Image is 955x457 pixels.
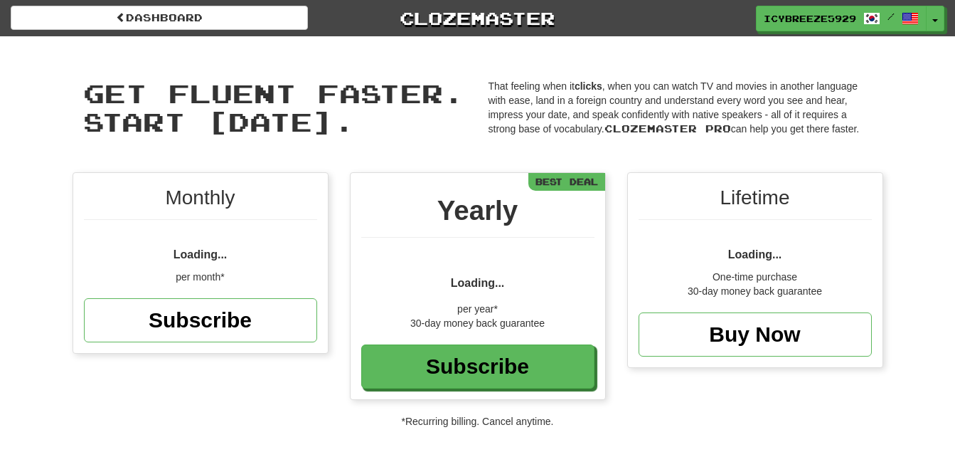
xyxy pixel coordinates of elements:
div: Best Deal [528,173,605,191]
span: Loading... [174,248,228,261]
div: One-time purchase [639,270,872,284]
span: Clozemaster Pro [604,122,731,135]
a: Subscribe [361,345,594,389]
a: IcyBreeze5929 / [756,6,927,31]
p: That feeling when it , when you can watch TV and movies in another language with ease, land in a ... [489,79,873,136]
div: per year* [361,302,594,316]
a: Subscribe [84,298,317,342]
span: Get fluent faster. Start [DATE]. [83,78,464,137]
span: IcyBreeze5929 [764,12,856,25]
strong: clicks [575,80,602,92]
a: Buy Now [639,312,872,357]
div: Lifetime [639,184,872,220]
span: / [887,11,895,21]
a: Clozemaster [329,6,626,31]
div: 30-day money back guarantee [639,284,872,298]
a: Dashboard [11,6,308,30]
div: per month* [84,270,317,284]
span: Loading... [451,277,505,289]
span: Loading... [728,248,782,261]
div: Monthly [84,184,317,220]
div: Yearly [361,191,594,238]
div: 30-day money back guarantee [361,316,594,330]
